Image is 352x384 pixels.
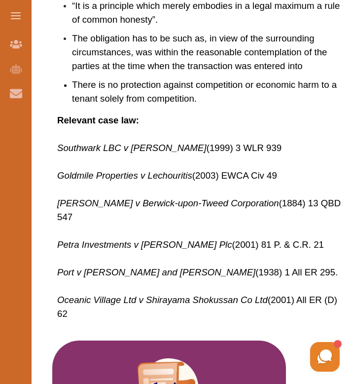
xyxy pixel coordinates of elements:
span: (2003) EWCA Civ 49 [192,170,277,181]
span: (2001) 81 P. & C.R. 21 [232,239,324,250]
span: “It is a principle which merely embodies in a legal maximum a rule of common honesty”. [72,0,340,25]
a: Oceanic Village Ltd v Shirayama Shokussan Co Ltd(2001) All ER (D) 62 [57,296,337,318]
a: [PERSON_NAME] v Berwick-upon-Tweed Corporation(1884) 13 QBD 547 [57,199,341,222]
iframe: HelpCrunch [115,340,342,374]
a: Goldmile Properties v Lechouritis(2003) EWCA Civ 49 [57,172,277,180]
span: Petra Investments v [PERSON_NAME] Plc [57,239,232,250]
span: Port v [PERSON_NAME] and [PERSON_NAME] [57,267,255,277]
span: The obligation has to be such as, in view of the surrounding circumstances, was within the reason... [72,33,327,71]
span: Goldmile Properties v Lechouritis [57,170,192,181]
span: Oceanic Village Ltd v Shirayama Shokussan Co Ltd [57,295,268,305]
span: (1999) 3 WLR 939 [207,143,282,153]
a: Petra Investments v [PERSON_NAME] Plc(2001) 81 P. & C.R. 21 [57,241,324,249]
span: Relevant case law: [57,115,139,125]
span: [PERSON_NAME] v Berwick-upon-Tweed Corporation [57,198,279,208]
span: There is no protection against competition or economic harm to a tenant solely from competition. [72,79,337,104]
span: (1938) 1 All ER 295. [255,267,338,277]
span: Southwark LBC v [PERSON_NAME] [57,143,207,153]
a: Southwark LBC v [PERSON_NAME](1999) 3 WLR 939 [57,144,282,153]
a: Port v [PERSON_NAME] and [PERSON_NAME](1938) 1 All ER 295. [57,269,338,277]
